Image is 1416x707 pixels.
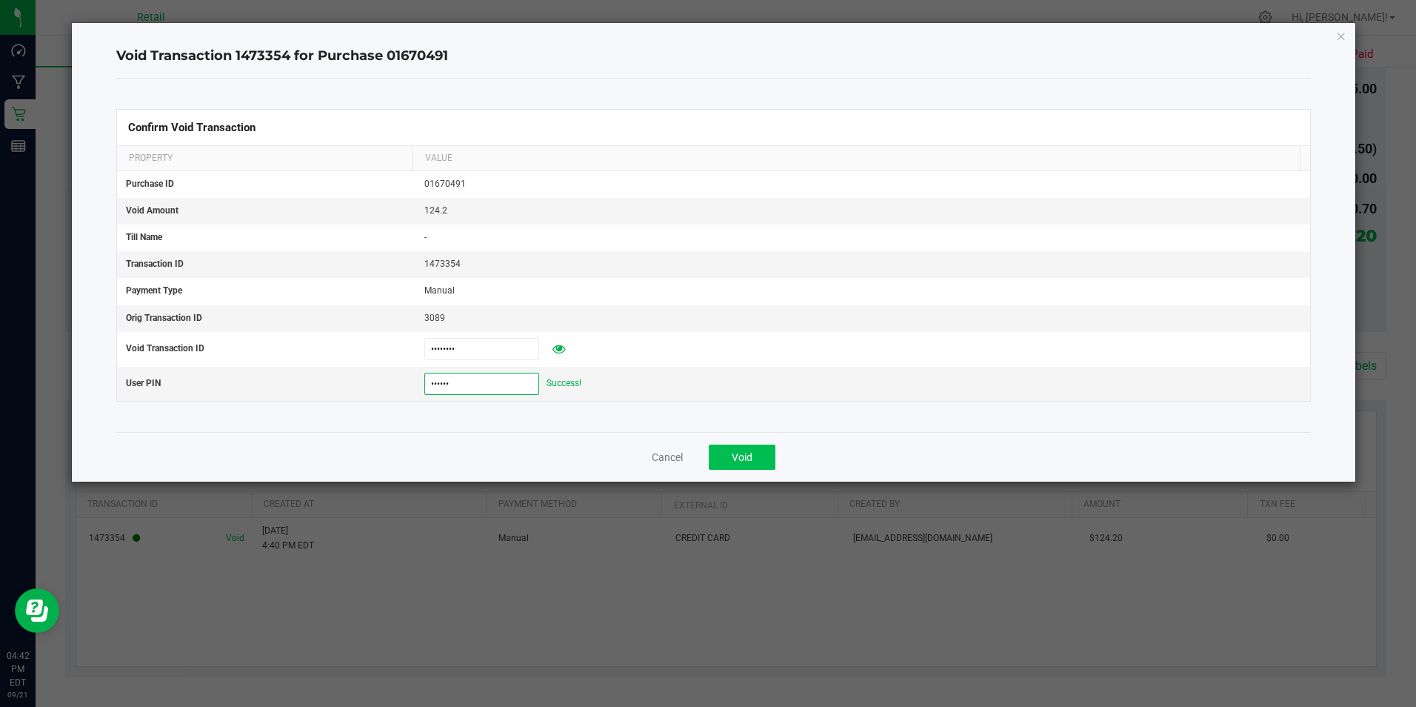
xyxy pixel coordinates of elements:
button: Cancel [652,450,683,465]
button: Close [1336,27,1346,44]
span: 1473354 [424,259,461,269]
iframe: Resource center [15,588,59,633]
h4: Void Transaction 1473354 for Purchase 01670491 [116,47,1310,66]
span: 124.2 [424,205,447,216]
span: Property [129,153,173,163]
span: Void Amount [126,205,178,216]
span: Payment Type [126,285,182,296]
span: - [424,232,427,242]
span: Void Transaction ID [126,343,204,353]
span: 01670491 [424,179,466,189]
span: Confirm Void Transaction [128,121,256,134]
span: Value [425,153,452,163]
span: User PIN [126,378,161,388]
span: Orig Transaction ID [126,313,202,323]
input: Approval PIN [424,373,539,395]
span: Void [732,451,752,463]
span: Purchase ID [126,179,174,189]
span: Manual [424,285,455,296]
span: Transaction ID [126,259,184,269]
input: Void Txn ID [424,338,539,360]
span: Till Name [126,232,162,242]
span: Success! [547,378,581,388]
span: 3089 [424,313,445,323]
button: Void [709,445,775,470]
